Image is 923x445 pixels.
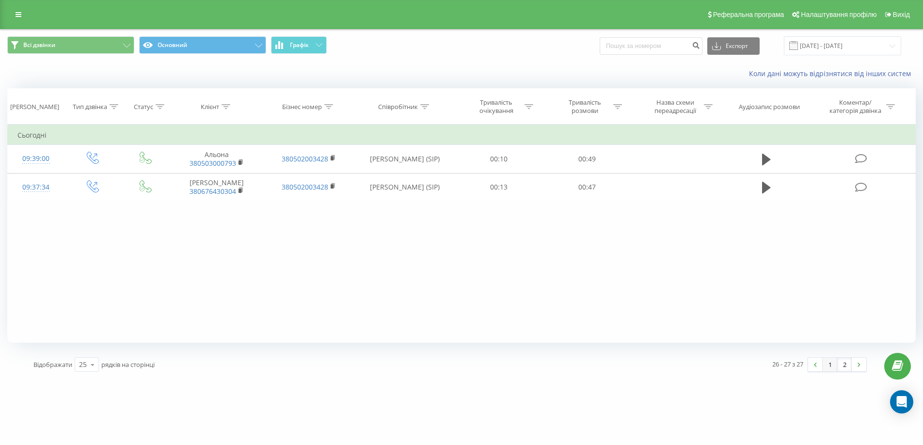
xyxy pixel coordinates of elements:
[282,103,322,111] div: Бізнес номер
[171,145,263,173] td: Альона
[707,37,760,55] button: Експорт
[17,149,55,168] div: 09:39:00
[73,103,107,111] div: Тип дзвінка
[650,98,701,115] div: Назва схеми переадресації
[470,98,522,115] div: Тривалість очікування
[749,69,916,78] a: Коли дані можуть відрізнятися вiд інших систем
[890,390,913,413] div: Open Intercom Messenger
[739,103,800,111] div: Аудіозапис розмови
[201,103,219,111] div: Клієнт
[823,358,837,371] a: 1
[713,11,784,18] span: Реферальна програма
[772,359,803,369] div: 26 - 27 з 27
[17,178,55,197] div: 09:37:34
[190,187,236,196] a: 380676430304
[23,41,55,49] span: Всі дзвінки
[543,145,632,173] td: 00:49
[101,360,155,369] span: рядків на сторінці
[10,103,59,111] div: [PERSON_NAME]
[454,145,543,173] td: 00:10
[8,126,916,145] td: Сьогодні
[282,154,328,163] a: 380502003428
[355,173,454,201] td: [PERSON_NAME] (SIP)
[79,360,87,369] div: 25
[543,173,632,201] td: 00:47
[33,360,72,369] span: Відображати
[454,173,543,201] td: 00:13
[7,36,134,54] button: Всі дзвінки
[355,145,454,173] td: [PERSON_NAME] (SIP)
[139,36,266,54] button: Основний
[600,37,702,55] input: Пошук за номером
[282,182,328,191] a: 380502003428
[171,173,263,201] td: [PERSON_NAME]
[134,103,153,111] div: Статус
[290,42,309,48] span: Графік
[801,11,876,18] span: Налаштування профілю
[827,98,884,115] div: Коментар/категорія дзвінка
[271,36,327,54] button: Графік
[190,159,236,168] a: 380503000793
[837,358,852,371] a: 2
[559,98,611,115] div: Тривалість розмови
[378,103,418,111] div: Співробітник
[893,11,910,18] span: Вихід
